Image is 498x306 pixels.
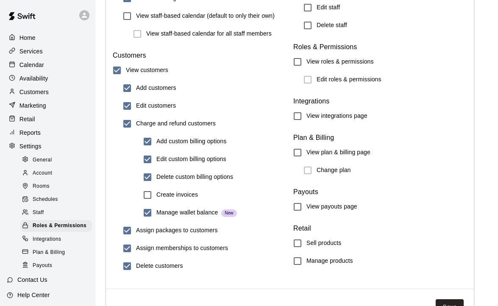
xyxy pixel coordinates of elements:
[136,83,176,93] h6: Add customers
[19,101,46,110] p: Marketing
[20,167,92,179] div: Account
[20,260,92,272] div: Payouts
[20,220,95,233] a: Roles & Permissions
[156,172,233,182] h6: Delete custom billing options
[317,3,340,12] h6: Edit staff
[19,61,44,69] p: Calendar
[33,248,65,257] span: Plan & Billing
[306,256,353,266] h6: Manage products
[156,137,226,146] h6: Add custom billing options
[20,207,92,219] div: Staff
[20,193,95,206] a: Schedules
[293,186,467,198] h6: Payouts
[20,246,95,259] a: Plan & Billing
[156,208,237,217] h6: Manage wallet balance
[17,275,47,284] p: Contact Us
[306,57,374,67] h6: View roles & permissions
[136,101,176,111] h6: Edit customers
[20,220,92,232] div: Roles & Permissions
[7,58,89,71] a: Calendar
[20,259,95,272] a: Payouts
[317,75,381,84] h6: Edit roles & permissions
[7,86,89,98] a: Customers
[20,234,92,245] div: Integrations
[221,210,236,217] span: New
[156,190,198,200] h6: Create invoices
[20,154,92,166] div: General
[136,226,218,235] h6: Assign packages to customers
[19,128,41,137] p: Reports
[136,119,216,128] h6: Charge and refund customers
[7,31,89,44] a: Home
[306,111,367,121] h6: View integrations page
[146,29,272,39] h6: View staff-based calendar for all staff members
[7,126,89,139] a: Reports
[317,166,351,175] h6: Change plan
[19,115,35,123] p: Retail
[7,72,89,85] a: Availability
[113,50,287,61] h6: Customers
[33,182,50,191] span: Rooms
[306,202,357,211] h6: View payouts page
[19,33,36,42] p: Home
[20,181,92,192] div: Rooms
[136,261,183,271] h6: Delete customers
[317,21,347,30] h6: Delete staff
[20,233,95,246] a: Integrations
[19,47,43,56] p: Services
[33,169,52,178] span: Account
[33,261,52,270] span: Payouts
[33,195,58,204] span: Schedules
[306,148,370,157] h6: View plan & billing page
[293,223,467,234] h6: Retail
[293,95,467,107] h6: Integrations
[19,142,42,150] p: Settings
[33,235,61,244] span: Integrations
[293,132,467,144] h6: Plan & Billing
[33,156,52,164] span: General
[20,167,95,180] a: Account
[293,41,467,53] h6: Roles & Permissions
[7,99,89,112] a: Marketing
[7,113,89,125] a: Retail
[20,153,95,167] a: General
[7,45,89,58] a: Services
[7,140,89,153] a: Settings
[136,11,275,21] h6: View staff-based calendar (default to only their own)
[20,194,92,206] div: Schedules
[19,74,48,83] p: Availability
[19,88,49,96] p: Customers
[20,180,95,193] a: Rooms
[156,155,226,164] h6: Edit custom billing options
[306,239,341,248] h6: Sell products
[136,244,228,253] h6: Assign memberships to customers
[17,291,50,299] p: Help Center
[20,206,95,220] a: Staff
[126,66,168,75] h6: View customers
[20,247,92,259] div: Plan & Billing
[33,209,44,217] span: Staff
[33,222,86,230] span: Roles & Permissions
